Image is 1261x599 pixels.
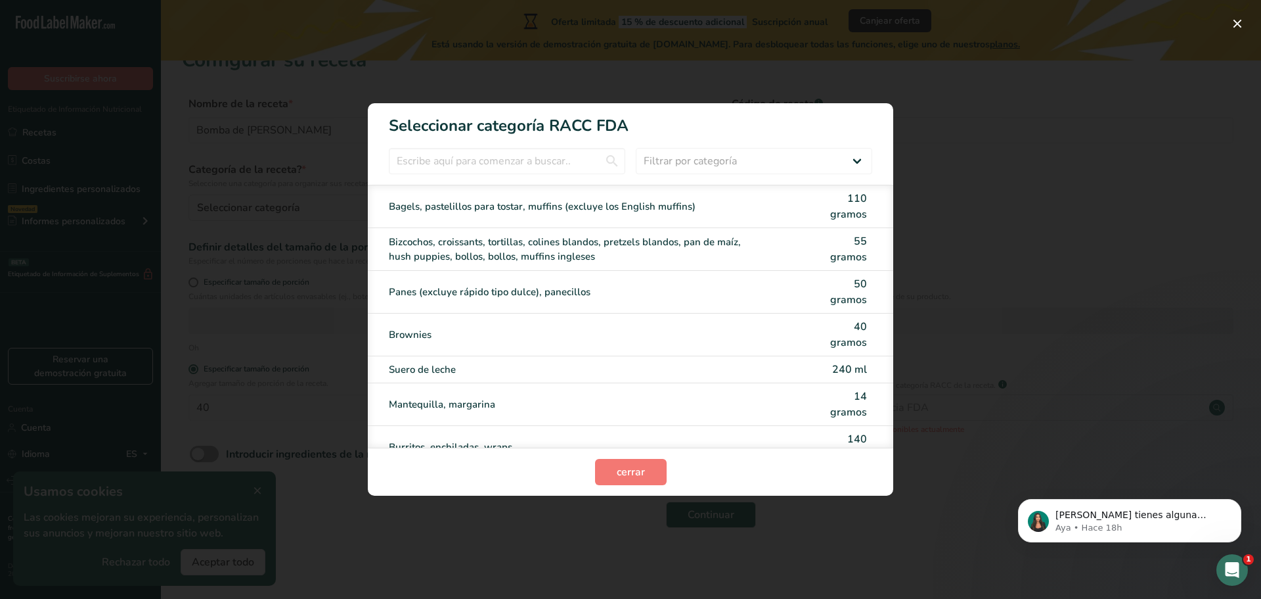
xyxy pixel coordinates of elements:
[389,441,512,454] font: Burritos, enchiladas, wraps
[389,115,629,136] font: Seleccionar categoría RACC FDA
[830,432,867,462] font: 140 gramos
[1246,555,1251,563] font: 1
[389,328,431,341] font: Brownies
[595,459,667,485] button: cerrar
[389,285,590,299] font: Panes (excluye rápido tipo dulce), panecillos
[1216,554,1248,586] iframe: Chat en vivo de Intercom
[617,465,645,479] font: cerrar
[389,398,495,411] font: Mantequilla, margarina
[389,200,696,213] font: Bagels, pastelillos para tostar, muffins (excluye los English muffins)
[830,191,867,222] font: 110 gramos
[389,148,625,174] input: Escribe aquí para comenzar a buscar..
[389,235,741,264] font: Bizcochos, croissants, tortillas, colines blandos, pretzels blandos, pan de maíz, hush puppies, b...
[998,471,1261,563] iframe: Mensaje de notificaciones del intercomunicador
[389,363,456,376] font: Suero de leche
[832,362,867,377] font: 240 ml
